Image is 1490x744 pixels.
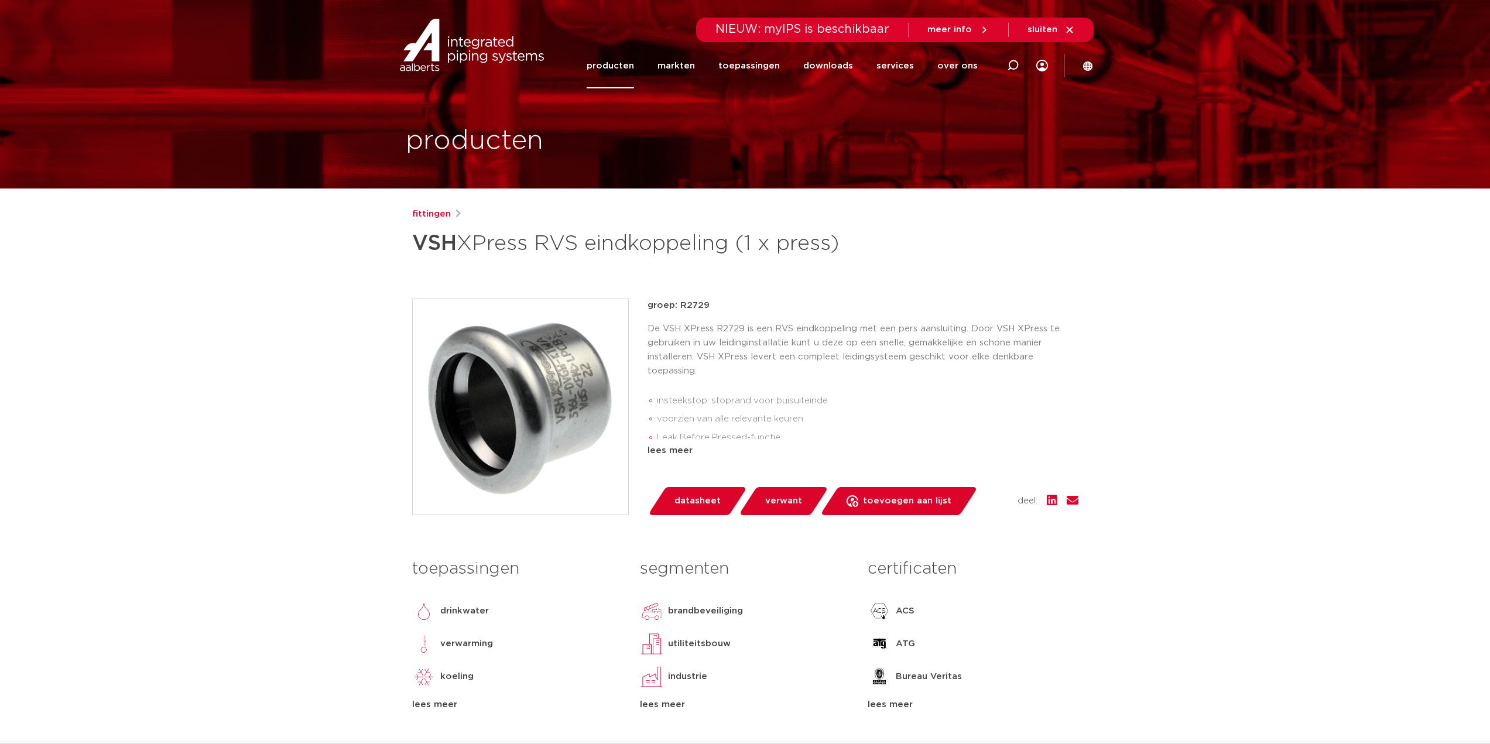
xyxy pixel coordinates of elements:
[1027,25,1057,34] span: sluiten
[896,637,915,651] p: ATG
[927,25,989,35] a: meer info
[587,43,634,88] a: producten
[803,43,853,88] a: downloads
[657,428,1078,447] li: Leak Before Pressed-functie
[896,670,962,684] p: Bureau Veritas
[406,122,543,160] h1: producten
[715,23,889,35] span: NIEUW: myIPS is beschikbaar
[648,487,747,515] a: datasheet
[412,665,436,688] img: koeling
[640,632,663,656] img: utiliteitsbouw
[896,604,914,618] p: ACS
[412,226,852,261] h1: XPress RVS eindkoppeling (1 x press)
[648,322,1078,378] p: De VSH XPress R2729 is een RVS eindkoppeling met een pers aansluiting. Door VSH XPress te gebruik...
[765,492,802,510] span: verwant
[440,670,474,684] p: koeling
[668,670,707,684] p: industrie
[657,392,1078,410] li: insteekstop: stoprand voor buisuiteinde
[412,632,436,656] img: verwarming
[648,299,1078,313] p: groep: R2729
[657,410,1078,428] li: voorzien van alle relevante keuren
[640,599,663,623] img: brandbeveiliging
[412,698,622,712] div: lees meer
[1027,25,1075,35] a: sluiten
[412,599,436,623] img: drinkwater
[412,233,457,254] strong: VSH
[657,43,695,88] a: markten
[668,637,731,651] p: utiliteitsbouw
[413,299,628,515] img: Product Image for VSH XPress RVS eindkoppeling (1 x press)
[868,698,1078,712] div: lees meer
[640,698,850,712] div: lees meer
[868,557,1078,581] h3: certificaten
[668,604,743,618] p: brandbeveiliging
[863,492,951,510] span: toevoegen aan lijst
[640,557,850,581] h3: segmenten
[927,25,972,34] span: meer info
[868,599,891,623] img: ACS
[440,604,489,618] p: drinkwater
[587,43,978,88] nav: Menu
[1036,53,1048,78] div: my IPS
[868,632,891,656] img: ATG
[868,665,891,688] img: Bureau Veritas
[674,492,721,510] span: datasheet
[738,487,828,515] a: verwant
[440,637,493,651] p: verwarming
[412,557,622,581] h3: toepassingen
[648,444,1078,458] div: lees meer
[876,43,914,88] a: services
[937,43,978,88] a: over ons
[718,43,780,88] a: toepassingen
[412,207,451,221] a: fittingen
[1018,494,1037,508] span: deel:
[640,665,663,688] img: industrie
